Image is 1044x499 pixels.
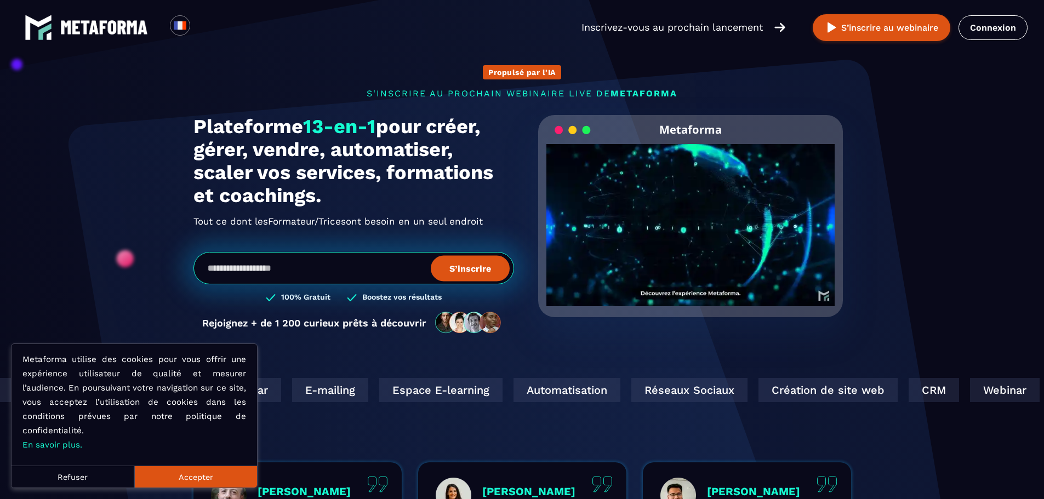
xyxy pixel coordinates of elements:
[817,476,837,492] img: quote
[510,378,617,402] div: Automatisation
[959,15,1028,40] a: Connexion
[347,292,357,303] img: checked
[581,20,763,35] p: Inscrivez-vous au prochain lancement
[12,466,134,487] button: Refuser
[60,20,148,35] img: logo
[208,378,278,402] div: Webinar
[190,15,217,39] div: Search for option
[905,378,956,402] div: CRM
[199,21,208,34] input: Search for option
[707,485,800,498] p: [PERSON_NAME]
[813,14,950,41] button: S’inscrire au webinaire
[431,255,510,281] button: S’inscrire
[488,68,556,77] p: Propulsé par l'IA
[193,88,851,99] p: s'inscrire au prochain webinaire live de
[482,485,575,498] p: [PERSON_NAME]
[25,14,52,41] img: logo
[546,144,835,288] video: Your browser does not support the video tag.
[755,378,894,402] div: Création de site web
[22,352,246,452] p: Metaforma utilise des cookies pour vous offrir une expérience utilisateur de qualité et mesurer l...
[268,213,346,230] span: Formateur/Trices
[592,476,613,492] img: quote
[193,115,514,207] h1: Plateforme pour créer, gérer, vendre, automatiser, scaler vos services, formations et coachings.
[193,213,514,230] h2: Tout ce dont les ont besoin en un seul endroit
[173,19,187,32] img: fr
[134,466,257,487] button: Accepter
[303,115,376,138] span: 13-en-1
[362,292,442,303] h3: Boostez vos résultats
[967,378,1036,402] div: Webinar
[659,115,722,144] h2: Metaforma
[22,440,82,450] a: En savoir plus.
[258,485,351,498] p: [PERSON_NAME]
[555,125,591,135] img: loading
[289,378,365,402] div: E-mailing
[367,476,388,492] img: quote
[432,311,505,334] img: community-people
[266,292,276,303] img: checked
[825,21,838,35] img: play
[774,21,785,33] img: arrow-right
[611,88,677,99] span: METAFORMA
[376,378,499,402] div: Espace E-learning
[202,317,426,329] p: Rejoignez + de 1 200 curieux prêts à découvrir
[281,292,330,303] h3: 100% Gratuit
[628,378,744,402] div: Réseaux Sociaux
